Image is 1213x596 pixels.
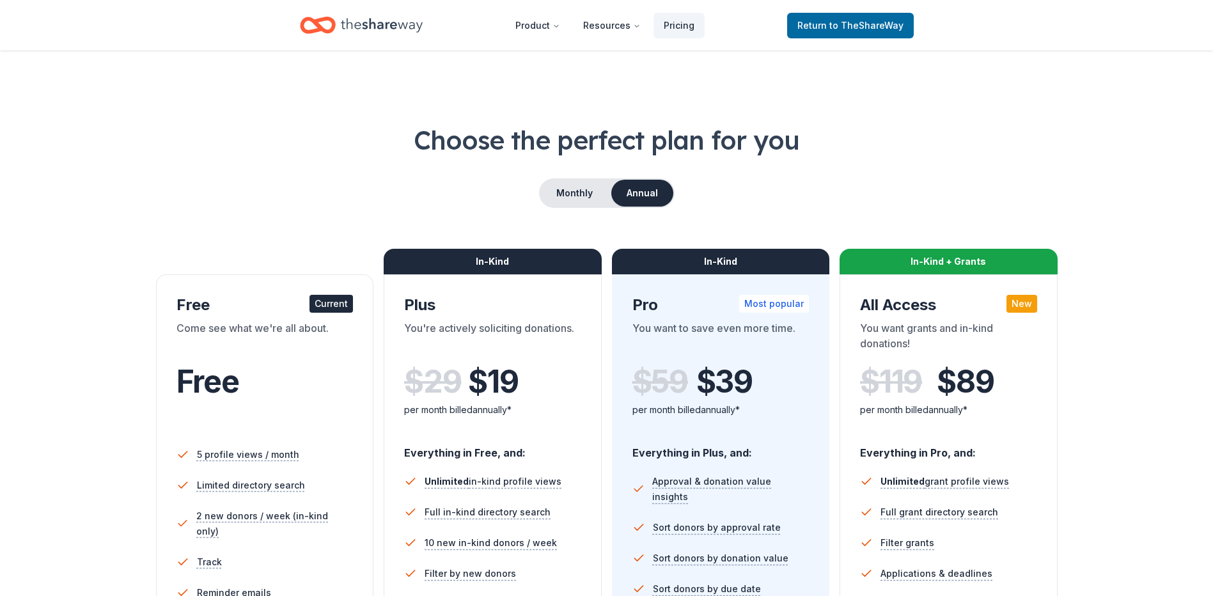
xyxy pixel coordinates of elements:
div: In-Kind + Grants [840,249,1058,274]
a: Home [300,10,423,40]
div: Everything in Plus, and: [632,434,810,461]
div: Most popular [739,295,809,313]
span: Filter grants [880,535,934,551]
span: Sort donors by donation value [653,551,788,566]
div: Plus [404,295,581,315]
span: $ 39 [696,364,753,400]
span: Applications & deadlines [880,566,992,581]
span: Full in-kind directory search [425,505,551,520]
div: Current [309,295,353,313]
a: Pricing [653,13,705,38]
span: $ 19 [468,364,518,400]
span: $ 89 [937,364,994,400]
div: Pro [632,295,810,315]
span: Track [197,554,222,570]
a: Returnto TheShareWay [787,13,914,38]
div: You want grants and in-kind donations! [860,320,1037,356]
span: grant profile views [880,476,1009,487]
div: You're actively soliciting donations. [404,320,581,356]
div: Everything in Free, and: [404,434,581,461]
span: 5 profile views / month [197,447,299,462]
nav: Main [505,10,705,40]
div: per month billed annually* [404,402,581,418]
span: in-kind profile views [425,476,561,487]
div: In-Kind [384,249,602,274]
div: per month billed annually* [860,402,1037,418]
div: per month billed annually* [632,402,810,418]
button: Monthly [540,180,609,207]
h1: Choose the perfect plan for you [51,122,1162,158]
div: All Access [860,295,1037,315]
span: Unlimited [425,476,469,487]
div: Everything in Pro, and: [860,434,1037,461]
span: Return [797,18,904,33]
span: Limited directory search [197,478,305,493]
span: to TheShareWay [829,20,904,31]
span: 2 new donors / week (in-kind only) [196,508,353,539]
span: Filter by new donors [425,566,516,581]
button: Annual [611,180,673,207]
span: Full grant directory search [880,505,998,520]
div: New [1006,295,1037,313]
span: Free [176,363,239,400]
div: Come see what we're all about. [176,320,354,356]
div: In-Kind [612,249,830,274]
span: 10 new in-kind donors / week [425,535,557,551]
div: Free [176,295,354,315]
span: Approval & donation value insights [652,474,809,505]
button: Resources [573,13,651,38]
button: Product [505,13,570,38]
div: You want to save even more time. [632,320,810,356]
span: Sort donors by approval rate [653,520,781,535]
span: Unlimited [880,476,925,487]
